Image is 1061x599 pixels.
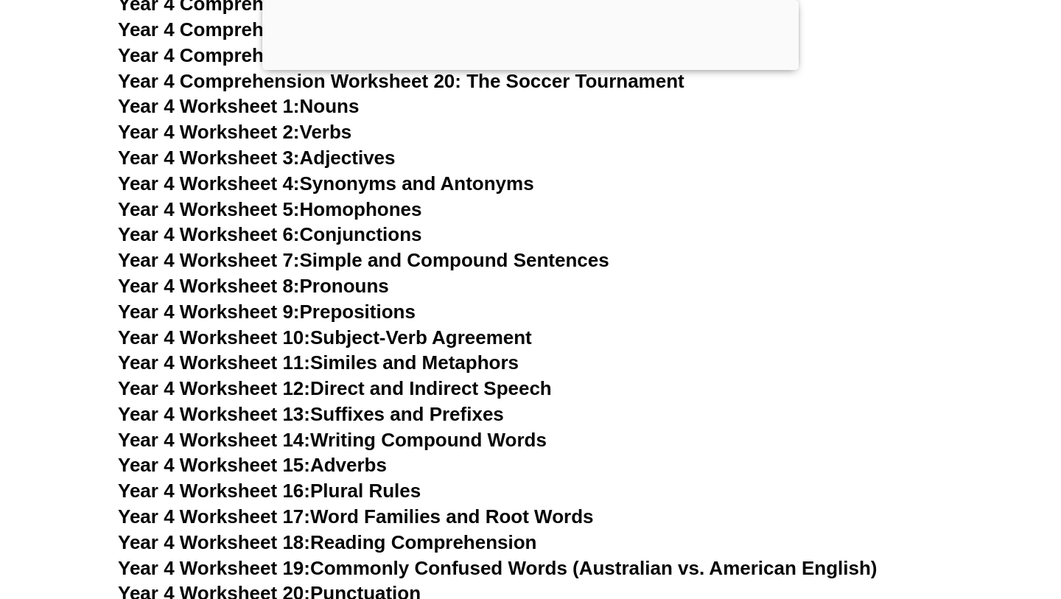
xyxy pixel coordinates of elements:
[118,223,300,245] span: Year 4 Worksheet 6:
[118,454,387,476] a: Year 4 Worksheet 15:Adverbs
[118,249,609,271] a: Year 4 Worksheet 7:Simple and Compound Sentences
[118,147,300,169] span: Year 4 Worksheet 3:
[118,429,547,451] a: Year 4 Worksheet 14:Writing Compound Words
[118,505,310,528] span: Year 4 Worksheet 17:
[118,557,310,579] span: Year 4 Worksheet 19:
[118,198,422,220] a: Year 4 Worksheet 5:Homophones
[118,223,422,245] a: Year 4 Worksheet 6:Conjunctions
[118,403,310,425] span: Year 4 Worksheet 13:
[118,70,684,92] a: Year 4 Comprehension Worksheet 20: The Soccer Tournament
[118,121,351,143] a: Year 4 Worksheet 2:Verbs
[118,377,552,399] a: Year 4 Worksheet 12:Direct and Indirect Speech
[118,557,878,579] a: Year 4 Worksheet 19:Commonly Confused Words (Australian vs. American English)
[118,505,593,528] a: Year 4 Worksheet 17:Word Families and Root Words
[118,403,504,425] a: Year 4 Worksheet 13:Suffixes and Prefixes
[118,44,696,66] a: Year 4 Comprehension Worksheet 19: The Inventor's Workshop
[118,147,396,169] a: Year 4 Worksheet 3:Adjectives
[118,275,300,297] span: Year 4 Worksheet 8:
[118,18,625,41] a: Year 4 Comprehension Worksheet 18: The School Swap
[118,121,300,143] span: Year 4 Worksheet 2:
[118,531,536,553] a: Year 4 Worksheet 18:Reading Comprehension
[118,301,416,323] a: Year 4 Worksheet 9:Prepositions
[118,198,300,220] span: Year 4 Worksheet 5:
[118,351,310,374] span: Year 4 Worksheet 11:
[118,429,310,451] span: Year 4 Worksheet 14:
[118,351,519,374] a: Year 4 Worksheet 11:Similes and Metaphors
[118,531,310,553] span: Year 4 Worksheet 18:
[118,326,532,348] a: Year 4 Worksheet 10:Subject-Verb Agreement
[118,275,389,297] a: Year 4 Worksheet 8:Pronouns
[118,172,300,195] span: Year 4 Worksheet 4:
[118,95,300,117] span: Year 4 Worksheet 1:
[808,432,1061,599] iframe: Chat Widget
[118,480,421,502] a: Year 4 Worksheet 16:Plural Rules
[118,326,310,348] span: Year 4 Worksheet 10:
[118,95,359,117] a: Year 4 Worksheet 1:Nouns
[118,480,310,502] span: Year 4 Worksheet 16:
[118,454,310,476] span: Year 4 Worksheet 15:
[118,172,534,195] a: Year 4 Worksheet 4:Synonyms and Antonyms
[118,377,310,399] span: Year 4 Worksheet 12:
[118,249,300,271] span: Year 4 Worksheet 7:
[118,301,300,323] span: Year 4 Worksheet 9:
